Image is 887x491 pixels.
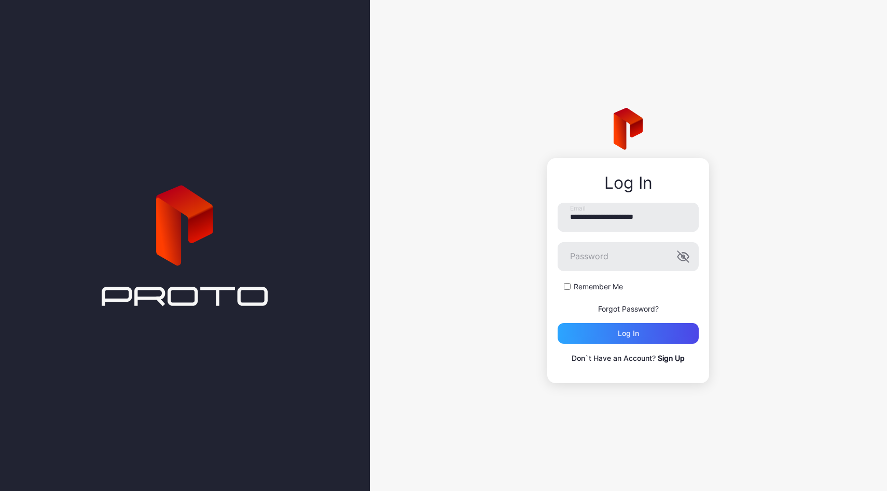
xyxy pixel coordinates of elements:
[558,174,699,192] div: Log In
[574,282,623,292] label: Remember Me
[558,242,699,271] input: Password
[598,304,659,313] a: Forgot Password?
[558,323,699,344] button: Log in
[618,329,639,338] div: Log in
[558,352,699,364] p: Don`t Have an Account?
[558,203,699,232] input: Email
[658,354,685,362] a: Sign Up
[677,250,689,263] button: Password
